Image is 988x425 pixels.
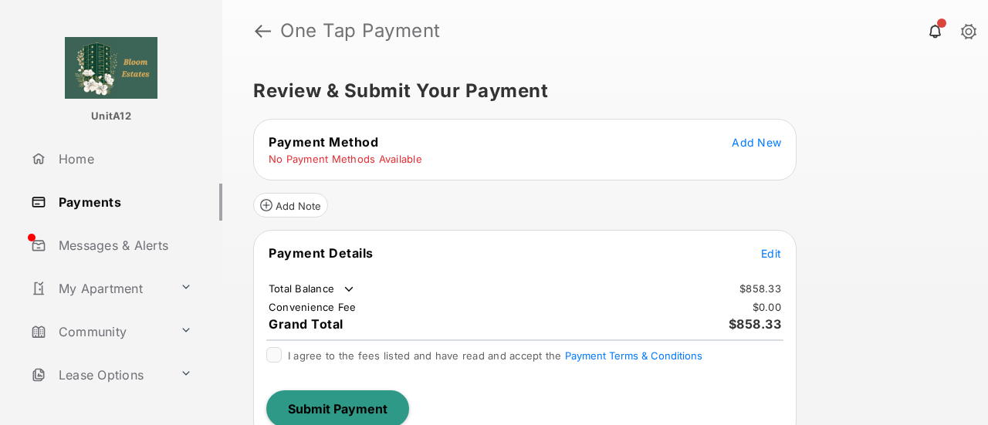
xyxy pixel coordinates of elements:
[25,140,222,177] a: Home
[269,134,378,150] span: Payment Method
[761,245,781,261] button: Edit
[25,184,222,221] a: Payments
[729,316,782,332] span: $858.33
[25,356,174,393] a: Lease Options
[269,245,374,261] span: Payment Details
[288,349,702,362] span: I agree to the fees listed and have read and accept the
[269,316,343,332] span: Grand Total
[752,300,782,314] td: $0.00
[91,109,131,124] p: UnitA12
[268,282,357,297] td: Total Balance
[268,300,357,314] td: Convenience Fee
[25,227,222,264] a: Messages & Alerts
[280,22,441,40] strong: One Tap Payment
[739,282,782,295] td: $858.33
[268,152,423,166] td: No Payment Methods Available
[25,270,174,307] a: My Apartment
[25,313,174,350] a: Community
[732,134,781,150] button: Add New
[732,136,781,149] span: Add New
[761,247,781,260] span: Edit
[565,349,702,362] button: I agree to the fees listed and have read and accept the
[253,82,945,100] h5: Review & Submit Your Payment
[253,193,328,218] button: Add Note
